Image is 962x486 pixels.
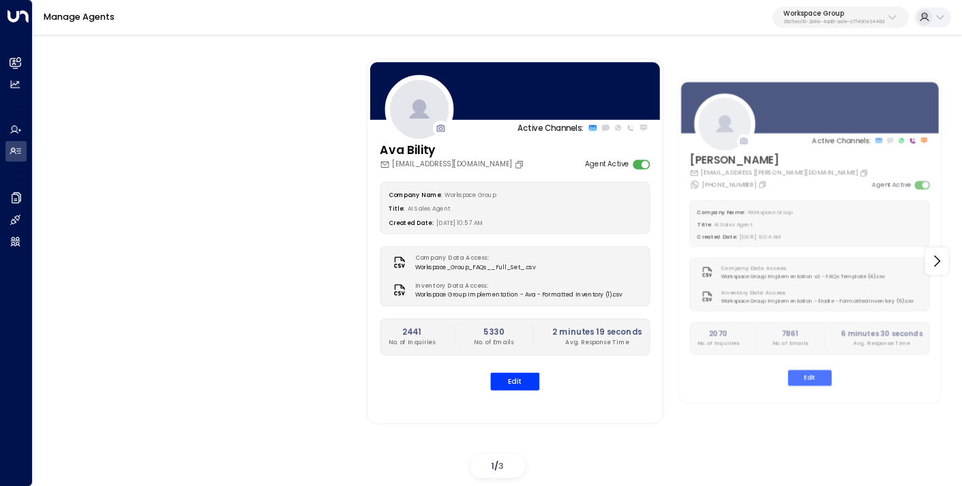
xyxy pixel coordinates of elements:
span: AI Sales Agent [714,221,752,228]
label: Agent Active [585,160,629,170]
p: No. of Inquiries [697,339,738,348]
span: [DATE] 10:57 AM [436,218,483,226]
h2: 6 minutes 30 seconds [841,329,922,339]
span: Workspace Group [445,191,496,199]
h2: 7861 [772,329,807,339]
div: [EMAIL_ADDRESS][DOMAIN_NAME] [380,160,526,170]
p: Avg. Response Time [552,338,642,347]
label: Title: [697,221,711,228]
span: AI Sales Agent [408,204,451,213]
div: [PHONE_NUMBER] [689,180,768,189]
span: Workspace Group Implementation v2 - FAQs Template (4).csv [721,272,884,280]
h3: Ava Bility [380,142,526,160]
h2: 2070 [697,329,738,339]
label: Company Data Access: [721,264,880,273]
button: Workspace Group36c5ec06-2b8e-4dd6-aa1e-c77490e3446d [772,7,909,29]
p: No. of Inquiries [389,338,435,347]
p: 36c5ec06-2b8e-4dd6-aa1e-c77490e3446d [783,19,884,25]
p: Workspace Group [783,10,884,18]
label: Company Name: [697,209,745,215]
label: Created Date: [697,232,736,239]
button: Copy [514,160,526,169]
button: Copy [757,180,768,189]
label: Created Date: [389,218,434,226]
label: Title: [389,204,404,213]
label: Inventory Data Access: [415,282,618,290]
p: Active Channels: [812,135,871,145]
a: Manage Agents [44,11,115,22]
label: Company Data Access: [415,254,530,262]
h2: 2441 [389,326,435,337]
h2: 2 minutes 19 seconds [552,326,642,337]
span: Workspace Group Implementation - Ava - Formatted Inventory (1).csv [415,290,622,299]
label: Agent Active [872,181,912,189]
button: Copy [859,168,870,177]
div: / [470,454,525,478]
label: Company Name: [389,191,442,199]
span: Workspace_Group_FAQs__Full_Set_.csv [415,262,535,271]
div: [EMAIL_ADDRESS][PERSON_NAME][DOMAIN_NAME] [689,168,870,177]
p: No. of Emails [474,338,514,347]
h2: 5330 [474,326,514,337]
p: Avg. Response Time [841,339,922,348]
span: [DATE] 12:04 AM [740,232,781,239]
button: Edit [787,369,831,385]
label: Inventory Data Access: [721,289,909,297]
h3: [PERSON_NAME] [689,153,870,168]
p: No. of Emails [772,339,807,348]
button: Edit [490,372,539,390]
span: 1 [491,460,494,472]
span: 3 [498,460,504,472]
span: Workspace Group Implementation - Elodie - Formatted Inventory (5).csv [721,297,913,305]
p: Active Channels: [517,122,584,134]
span: Workspace Group [747,209,792,215]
